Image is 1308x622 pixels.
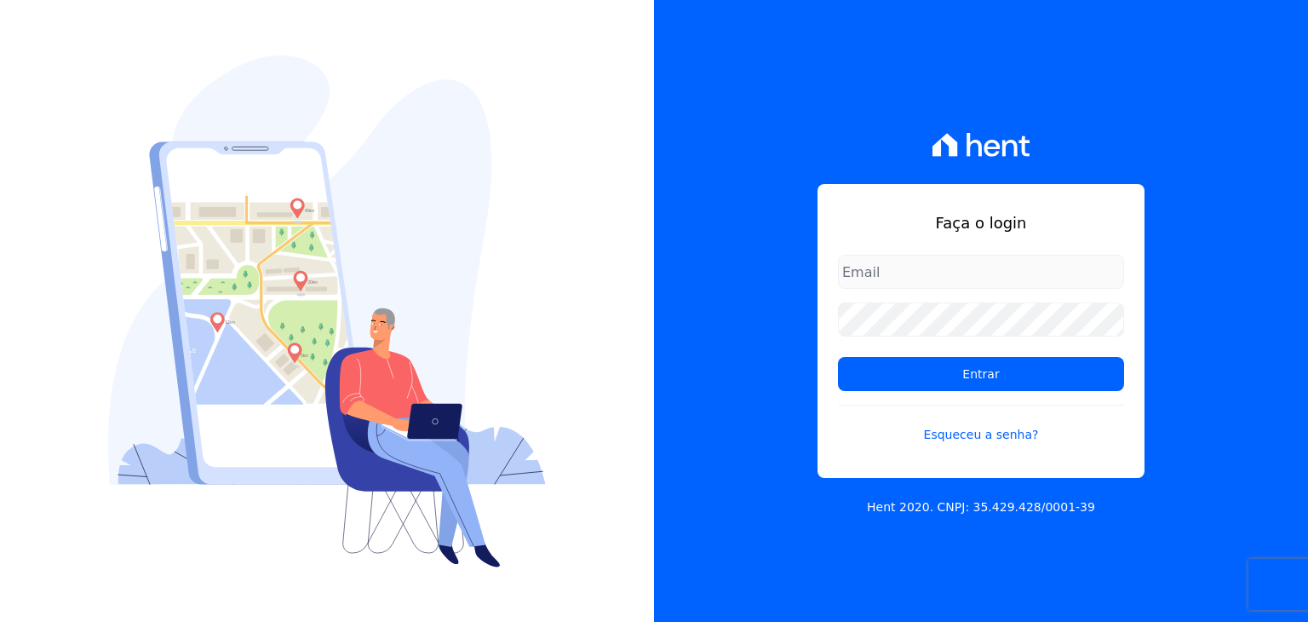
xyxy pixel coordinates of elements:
[838,255,1124,289] input: Email
[838,211,1124,234] h1: Faça o login
[108,55,546,567] img: Login
[838,357,1124,391] input: Entrar
[867,498,1095,516] p: Hent 2020. CNPJ: 35.429.428/0001-39
[838,405,1124,444] a: Esqueceu a senha?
